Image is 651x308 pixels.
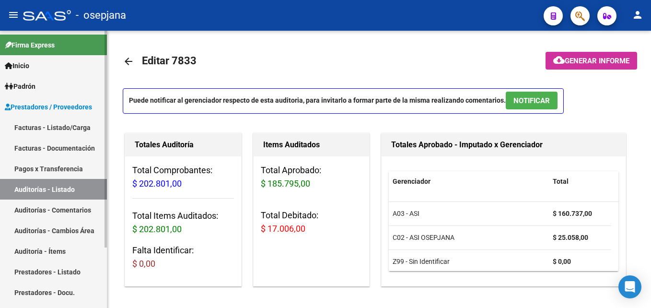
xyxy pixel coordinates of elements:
span: NOTIFICAR [513,96,550,105]
p: Puede notificar al gerenciador respecto de esta auditoria, para invitarlo a formar parte de la mi... [123,88,564,114]
h3: Falta Identificar: [132,244,234,271]
h3: Total Aprobado: [261,164,362,190]
h3: Total Debitado: [261,209,362,236]
span: Prestadores / Proveedores [5,102,92,112]
button: Generar informe [546,52,637,70]
h3: Total Items Auditados: [132,209,234,236]
span: - osepjana [76,5,126,26]
span: $ 0,00 [132,259,155,269]
mat-icon: person [632,9,643,21]
span: Z99 - Sin Identificar [393,258,450,265]
span: Total [553,178,569,185]
datatable-header-cell: Total [549,171,611,192]
h3: Total Comprobantes: [132,164,234,190]
span: $ 202.801,00 [132,178,182,189]
span: C02 - ASI OSEPJANA [393,234,454,241]
span: A03 - ASI [393,210,419,217]
span: $ 202.801,00 [132,224,182,234]
span: Gerenciador [393,178,430,185]
span: Firma Express [5,40,55,50]
h1: Totales Aprobado - Imputado x Gerenciador [391,137,616,153]
span: Editar 7833 [142,55,197,67]
h1: Totales Auditoría [135,137,232,153]
mat-icon: arrow_back [123,56,134,67]
span: Generar informe [565,57,629,65]
strong: $ 0,00 [553,258,571,265]
strong: $ 25.058,00 [553,234,588,241]
strong: $ 160.737,00 [553,210,592,217]
span: Padrón [5,81,35,92]
button: NOTIFICAR [506,92,558,109]
mat-icon: cloud_download [553,54,565,66]
div: Open Intercom Messenger [618,275,641,298]
datatable-header-cell: Gerenciador [389,171,549,192]
span: Inicio [5,60,29,71]
h1: Items Auditados [263,137,360,153]
span: $ 185.795,00 [261,178,310,189]
mat-icon: menu [8,9,19,21]
span: $ 17.006,00 [261,224,305,234]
